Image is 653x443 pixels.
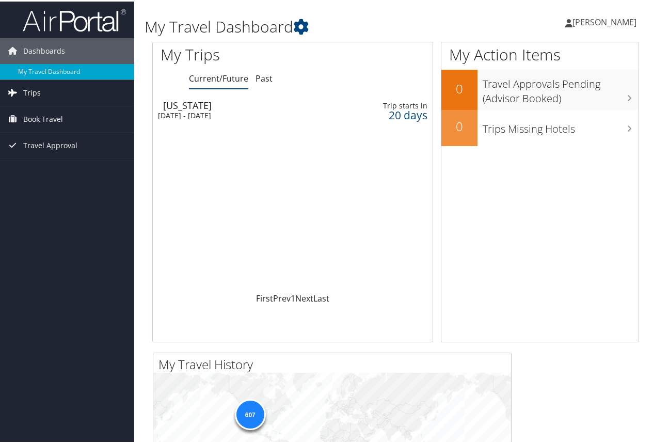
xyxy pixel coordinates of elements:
div: [DATE] - [DATE] [158,109,332,119]
h2: 0 [441,78,477,96]
h2: 0 [441,116,477,134]
a: 0Travel Approvals Pending (Advisor Booked) [441,68,639,108]
a: 1 [291,291,295,303]
h3: Trips Missing Hotels [483,115,639,135]
img: airportal-logo.png [23,7,126,31]
h1: My Trips [161,42,308,64]
a: Prev [273,291,291,303]
a: Last [313,291,329,303]
div: Trip starts in [368,100,427,109]
div: 20 days [368,109,427,118]
a: [PERSON_NAME] [565,5,647,36]
span: Book Travel [23,105,63,131]
a: First [256,291,273,303]
h3: Travel Approvals Pending (Advisor Booked) [483,70,639,104]
span: Dashboards [23,37,65,62]
div: 607 [234,398,265,429]
h2: My Travel History [158,354,511,372]
h1: My Action Items [441,42,639,64]
span: [PERSON_NAME] [572,15,636,26]
a: 0Trips Missing Hotels [441,108,639,145]
span: Travel Approval [23,131,77,157]
span: Trips [23,78,41,104]
a: Next [295,291,313,303]
a: Current/Future [189,71,248,83]
a: Past [256,71,273,83]
h1: My Travel Dashboard [145,14,480,36]
div: [US_STATE] [163,99,337,108]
